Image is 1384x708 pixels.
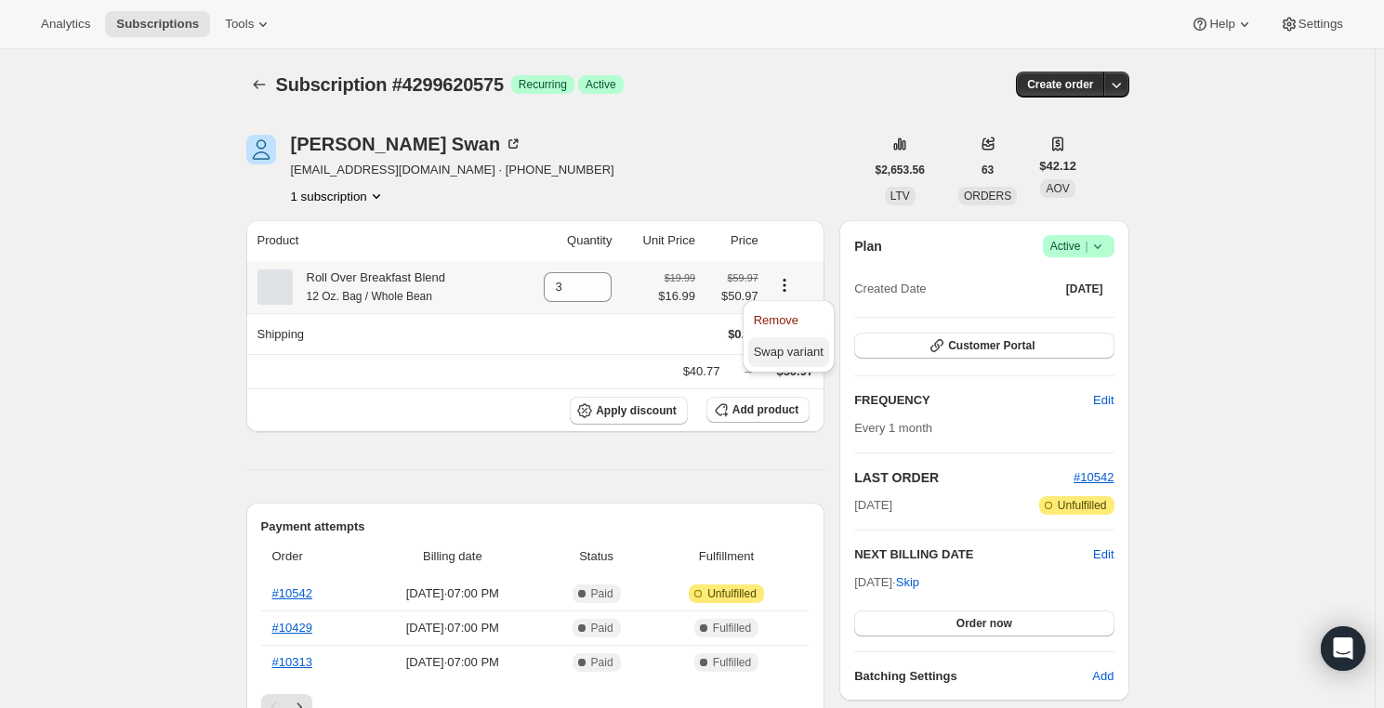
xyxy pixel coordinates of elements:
span: [DATE] · 07:00 PM [366,653,538,672]
h6: Batching Settings [854,667,1092,686]
span: [DATE] · [854,575,919,589]
button: Remove [748,306,829,335]
a: #10313 [272,655,312,669]
button: Add [1081,662,1125,691]
div: $40.77 [683,362,720,381]
button: 63 [970,157,1005,183]
span: [DATE] [1066,282,1103,296]
span: Edit [1093,391,1114,410]
span: Fulfilled [713,621,751,636]
button: Edit [1093,545,1114,564]
span: [EMAIL_ADDRESS][DOMAIN_NAME] · [PHONE_NUMBER] [291,161,614,179]
span: Recurring [519,77,567,92]
th: Shipping [246,313,515,354]
span: Create order [1027,77,1093,92]
span: Status [549,547,642,566]
span: Subscriptions [116,17,199,32]
h2: Payment attempts [261,518,811,536]
span: Add [1092,667,1114,686]
span: LTV [890,190,910,203]
button: Customer Portal [854,333,1114,359]
span: ORDERS [964,190,1011,203]
h2: LAST ORDER [854,468,1074,487]
button: [DATE] [1055,276,1114,302]
span: Paid [591,586,613,601]
button: Subscriptions [105,11,210,37]
span: [DATE] [854,496,892,515]
span: Analytics [41,17,90,32]
span: Unfulfilled [707,586,757,601]
button: Product actions [291,187,386,205]
span: Swap variant [754,345,824,359]
button: Apply discount [570,397,688,425]
span: Remove [754,313,798,327]
h2: FREQUENCY [854,391,1093,410]
span: Help [1209,17,1234,32]
th: Quantity [514,220,617,261]
a: #10429 [272,621,312,635]
span: AOV [1046,182,1069,195]
button: Swap variant [748,337,829,367]
button: Create order [1016,72,1104,98]
button: $2,653.56 [864,157,936,183]
span: Active [586,77,616,92]
a: #10542 [1074,470,1114,484]
a: #10542 [272,586,312,600]
th: Price [701,220,764,261]
button: Tools [214,11,283,37]
span: $42.12 [1039,157,1076,176]
small: $59.97 [728,272,758,283]
h2: Plan [854,237,882,256]
span: Every 1 month [854,421,932,435]
span: Apply discount [596,403,677,418]
span: Unfulfilled [1058,498,1107,513]
span: | [1085,239,1087,254]
button: Analytics [30,11,101,37]
button: Order now [854,610,1114,636]
small: 12 Oz. Bag / Whole Bean [307,290,432,303]
span: Customer Portal [948,338,1035,353]
span: Skip [896,573,919,592]
button: Edit [1082,386,1125,415]
div: Open Intercom Messenger [1321,626,1365,671]
span: $0.00 [728,327,758,341]
span: Fulfillment [654,547,798,566]
span: $50.97 [706,287,758,306]
span: [DATE] · 07:00 PM [366,619,538,637]
span: Active [1050,237,1107,256]
button: Add product [706,397,810,423]
span: Paid [591,655,613,670]
small: $19.99 [665,272,695,283]
th: Order [261,536,362,577]
div: Roll Over Breakfast Blend [293,269,446,306]
span: Billing date [366,547,538,566]
span: Paid [591,621,613,636]
button: Product actions [770,275,799,295]
span: Add product [732,402,798,417]
h2: NEXT BILLING DATE [854,545,1093,564]
span: Tools [225,17,254,32]
span: [DATE] · 07:00 PM [366,584,538,603]
button: Settings [1269,11,1354,37]
button: Subscriptions [246,72,272,98]
div: [PERSON_NAME] Swan [291,135,523,153]
span: $2,653.56 [876,163,925,177]
th: Product [246,220,515,261]
span: Settings [1298,17,1343,32]
span: Fulfilled [713,655,751,670]
button: Skip [885,568,930,597]
span: SUSAN Swan [246,135,276,164]
button: #10542 [1074,468,1114,487]
span: Subscription #4299620575 [276,74,504,95]
span: 63 [982,163,994,177]
span: Order now [956,616,1012,631]
span: $16.99 [658,287,695,306]
th: Unit Price [617,220,700,261]
span: Created Date [854,280,926,298]
button: Help [1180,11,1264,37]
